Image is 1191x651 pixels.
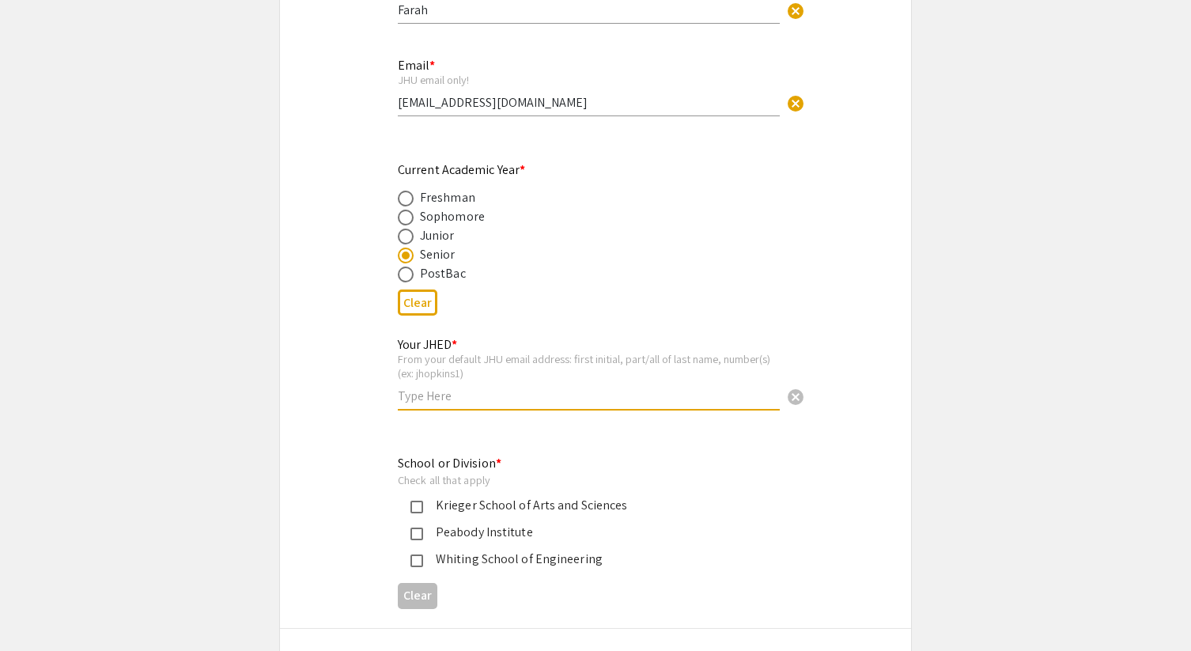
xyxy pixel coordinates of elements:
div: Check all that apply [398,473,768,487]
button: Clear [780,380,811,412]
div: Peabody Institute [423,523,755,542]
mat-label: Your JHED [398,336,457,353]
span: cancel [786,2,805,21]
div: JHU email only! [398,73,780,87]
mat-label: School or Division [398,455,501,471]
button: Clear [398,290,437,316]
div: PostBac [420,264,466,283]
button: Clear [398,583,437,609]
div: Krieger School of Arts and Sciences [423,496,755,515]
div: Whiting School of Engineering [423,550,755,569]
div: Junior [420,226,455,245]
div: From your default JHU email address: first initial, part/all of last name, number(s) (ex: jhopkins1) [398,352,780,380]
input: Type Here [398,2,780,18]
mat-label: Current Academic Year [398,161,525,178]
iframe: Chat [12,580,67,639]
span: cancel [786,388,805,407]
div: Senior [420,245,456,264]
span: cancel [786,94,805,113]
input: Type Here [398,94,780,111]
button: Clear [780,87,811,119]
mat-label: Email [398,57,435,74]
input: Type Here [398,388,780,404]
div: Freshman [420,188,475,207]
div: Sophomore [420,207,485,226]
